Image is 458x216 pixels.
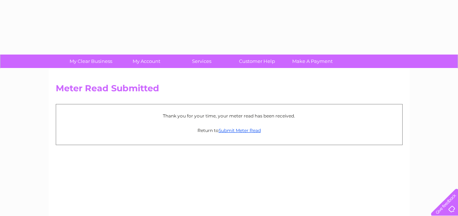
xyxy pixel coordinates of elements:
h2: Meter Read Submitted [56,83,403,97]
a: Customer Help [227,55,287,68]
p: Thank you for your time, your meter read has been received. [60,112,399,119]
a: Make A Payment [282,55,342,68]
a: Submit Meter Read [219,128,261,133]
a: Services [172,55,232,68]
a: My Clear Business [61,55,121,68]
a: My Account [116,55,176,68]
p: Return to [60,127,399,134]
